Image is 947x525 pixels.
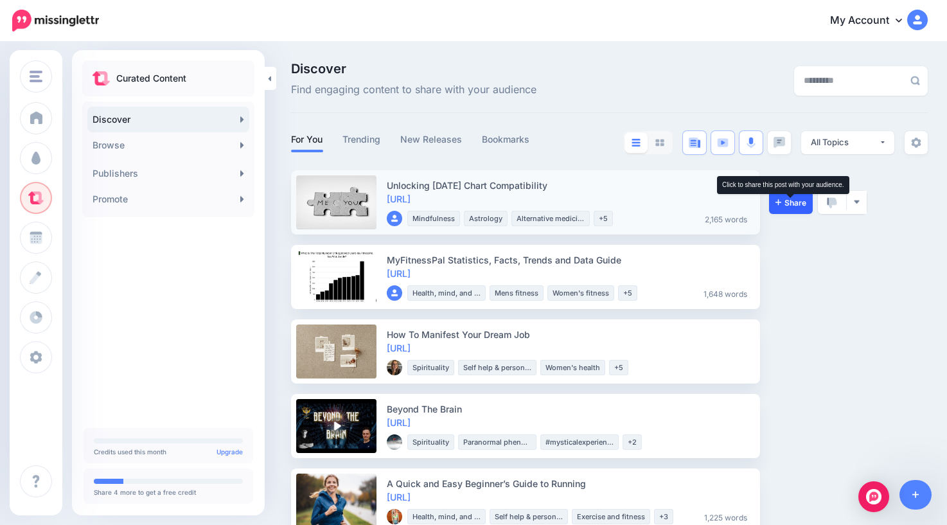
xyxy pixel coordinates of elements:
[116,71,186,86] p: Curated Content
[769,191,813,214] a: Share
[774,137,785,148] img: chat-square-grey.png
[490,285,544,301] li: Mens fitness
[387,509,402,524] img: picture-bsa67351_thumb.png
[540,360,605,375] li: Women's health
[911,138,921,148] img: settings-grey.png
[609,360,628,375] li: +5
[291,132,323,147] a: For You
[407,434,454,450] li: Spirituality
[717,138,729,147] img: video-blue.png
[458,434,536,450] li: Paranormal phenomena
[387,328,752,341] div: How To Manifest Your Dream Job
[910,76,920,85] img: search-grey-6.png
[87,161,249,186] a: Publishers
[490,509,568,524] li: Self help & personal development
[342,132,381,147] a: Trending
[291,62,536,75] span: Discover
[572,509,650,524] li: Exercise and fitness
[387,253,752,267] div: MyFitnessPal Statistics, Facts, Trends and Data Guide
[458,360,536,375] li: Self help & personal development
[387,492,411,503] a: [URL]
[689,138,700,148] img: article-blue.png
[387,477,752,490] div: A Quick and Easy Beginner’s Guide to Running
[547,285,614,301] li: Women's fitness
[407,211,460,226] li: Mindfulness
[482,132,530,147] a: Bookmarks
[801,131,894,154] button: All Topics
[511,211,590,226] li: Alternative medicine
[407,285,486,301] li: Health, mind, and body
[811,136,879,148] div: All Topics
[400,132,463,147] a: New Releases
[632,139,641,147] img: list-blue.png
[700,211,752,226] li: 2,165 words
[387,434,402,450] img: 24172919_2017609445164999_3977194675435059424_o-bsa69469_thumb.jpg
[540,434,619,450] li: #mysticalexperiences
[387,179,752,192] div: Unlocking [DATE] Chart Compatibility
[87,107,249,132] a: Discover
[87,186,249,212] a: Promote
[853,199,860,206] img: arrow-down-grey.png
[775,199,806,207] span: Share
[858,481,889,512] div: Open Intercom Messenger
[407,360,454,375] li: Spirituality
[387,360,402,375] img: 126856823_196667695375934_4834084075723541465_n-bsa98454_thumb.jpg
[654,509,673,524] li: +3
[623,434,642,450] li: +2
[618,285,637,301] li: +5
[387,417,411,428] a: [URL]
[30,71,42,82] img: menu.png
[87,132,249,158] a: Browse
[387,402,752,416] div: Beyond The Brain
[387,211,402,226] img: user_default_image.png
[328,417,346,435] img: play-circle-overlay.png
[407,509,486,524] li: Health, mind, and body
[387,268,411,279] a: [URL]
[387,285,402,301] img: user_default_image.png
[387,193,411,204] a: [URL]
[655,139,664,147] img: grid-grey.png
[699,509,752,524] li: 1,225 words
[12,10,99,31] img: Missinglettr
[387,343,411,353] a: [URL]
[291,82,536,98] span: Find engaging content to share with your audience
[827,197,837,209] img: thumbs-down-grey.png
[464,211,508,226] li: Astrology
[93,71,110,85] img: curate.png
[698,285,752,301] li: 1,648 words
[594,211,613,226] li: +5
[817,5,928,37] a: My Account
[747,137,756,148] img: microphone.png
